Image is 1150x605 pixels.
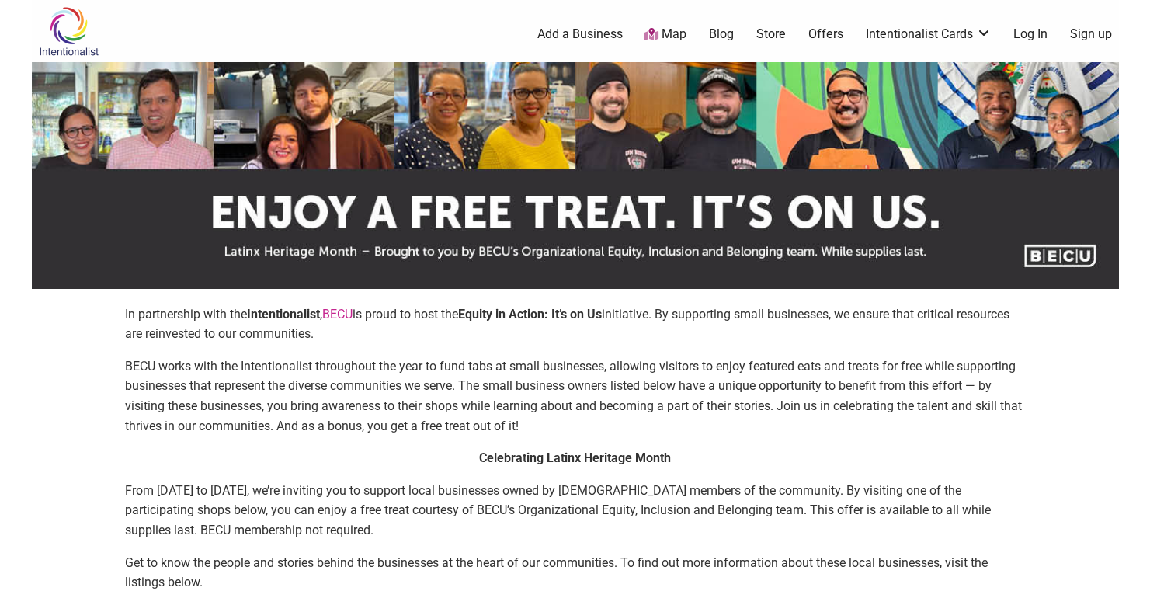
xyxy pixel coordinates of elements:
p: Get to know the people and stories behind the businesses at the heart of our communities. To find... [125,553,1026,593]
a: Offers [808,26,843,43]
p: In partnership with the , is proud to host the initiative. By supporting small businesses, we ens... [125,304,1026,344]
a: BECU [322,307,353,322]
p: BECU works with the Intentionalist throughout the year to fund tabs at small businesses, allowing... [125,356,1026,436]
a: Add a Business [537,26,623,43]
img: sponsor logo [32,62,1119,289]
img: Intentionalist [32,6,106,57]
a: Map [644,26,686,43]
strong: Equity in Action: It’s on Us [458,307,602,322]
strong: Celebrating Latinx Heritage Month [479,450,671,465]
p: From [DATE] to [DATE], we’re inviting you to support local businesses owned by [DEMOGRAPHIC_DATA]... [125,481,1026,541]
a: Intentionalist Cards [866,26,992,43]
a: Store [756,26,786,43]
a: Log In [1013,26,1048,43]
strong: Intentionalist [247,307,320,322]
a: Blog [709,26,734,43]
a: Sign up [1070,26,1112,43]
